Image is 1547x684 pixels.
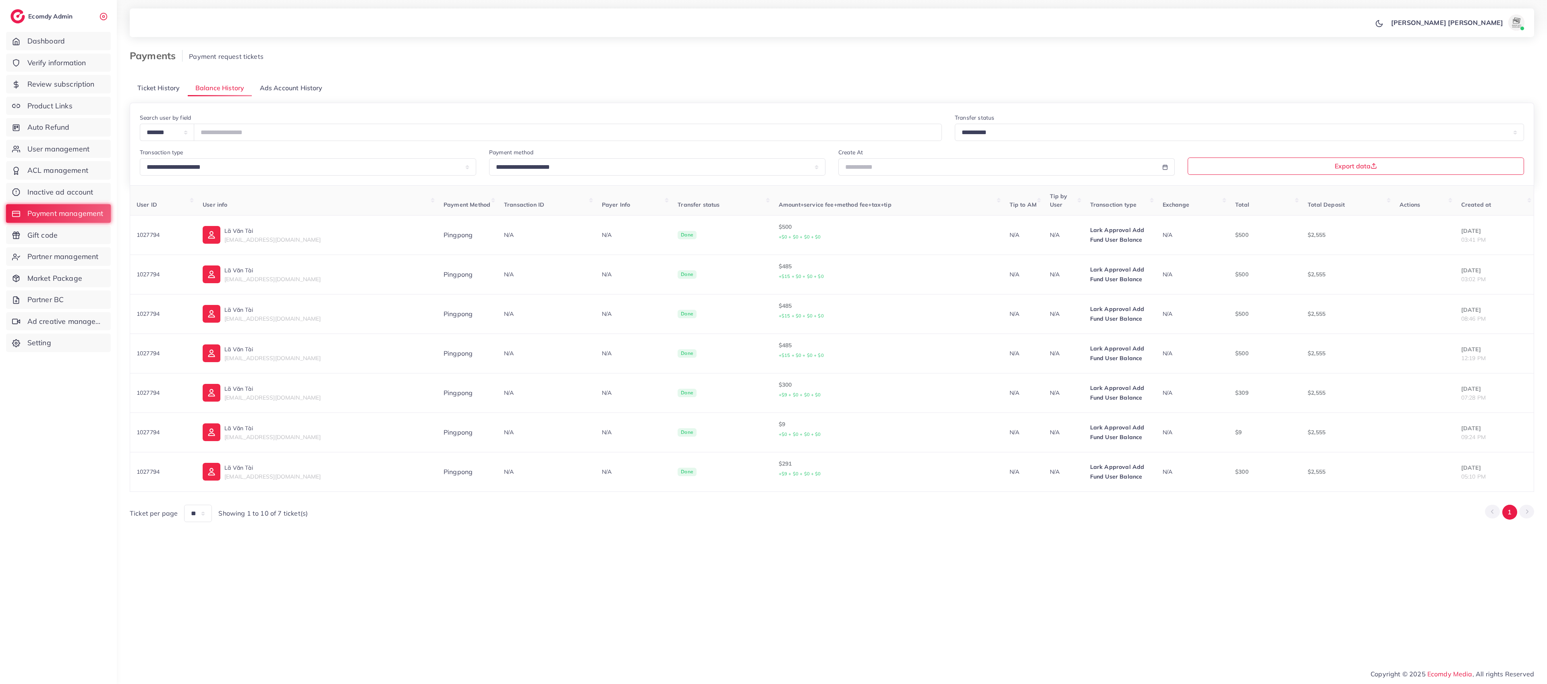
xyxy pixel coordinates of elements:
[1235,201,1249,208] span: Total
[1010,309,1037,319] p: N/A
[224,384,321,394] p: Lã Văn Tài
[602,269,665,279] p: N/A
[504,468,514,475] span: N/A
[137,309,190,319] p: 1027794
[1188,158,1524,175] button: Export data
[137,83,180,93] span: Ticket History
[1010,269,1037,279] p: N/A
[1308,309,1387,319] p: $2,555
[779,301,997,321] p: $485
[27,101,73,111] span: Product Links
[1163,201,1189,208] span: Exchange
[27,251,99,262] span: Partner management
[137,201,157,208] span: User ID
[779,222,997,242] p: $500
[678,201,720,208] span: Transfer status
[444,467,491,477] div: Pingpong
[195,83,244,93] span: Balance History
[6,290,111,309] a: Partner BC
[779,313,824,319] small: +$15 + $0 + $0 + $0
[1163,389,1172,396] span: N/A
[1163,468,1172,475] span: N/A
[678,231,697,240] span: Done
[779,261,997,281] p: $485
[602,309,665,319] p: N/A
[1090,201,1137,208] span: Transaction type
[1010,230,1037,240] p: N/A
[6,334,111,352] a: Setting
[1371,669,1534,679] span: Copyright © 2025
[6,183,111,201] a: Inactive ad account
[27,187,93,197] span: Inactive ad account
[1461,473,1486,480] span: 05:10 PM
[224,315,321,322] span: [EMAIL_ADDRESS][DOMAIN_NAME]
[224,423,321,433] p: Lã Văn Tài
[779,234,821,240] small: +$0 + $0 + $0 + $0
[1335,163,1377,169] span: Export data
[779,431,821,437] small: +$0 + $0 + $0 + $0
[1235,388,1295,398] p: $309
[779,340,997,360] p: $485
[1235,230,1295,240] p: $500
[1235,467,1295,477] p: $300
[6,226,111,245] a: Gift code
[224,305,321,315] p: Lã Văn Tài
[137,388,190,398] p: 1027794
[203,384,220,402] img: ic-user-info.36bf1079.svg
[137,467,190,477] p: 1027794
[602,230,665,240] p: N/A
[1461,276,1486,283] span: 03:02 PM
[504,350,514,357] span: N/A
[224,344,321,354] p: Lã Văn Tài
[260,83,323,93] span: Ads Account History
[1308,348,1387,358] p: $2,555
[504,201,544,208] span: Transaction ID
[779,459,997,479] p: $291
[27,165,88,176] span: ACL management
[955,114,994,122] label: Transfer status
[504,429,514,436] span: N/A
[1163,429,1172,436] span: N/A
[1235,309,1295,319] p: $500
[140,114,191,122] label: Search user by field
[10,9,75,23] a: logoEcomdy Admin
[1485,505,1534,520] ul: Pagination
[1308,467,1387,477] p: $2,555
[1010,348,1037,358] p: N/A
[779,380,997,400] p: $300
[27,208,104,219] span: Payment management
[678,349,697,358] span: Done
[1050,467,1077,477] p: N/A
[1427,670,1472,678] a: Ecomdy Media
[1461,226,1527,236] p: [DATE]
[1391,18,1503,27] p: [PERSON_NAME] [PERSON_NAME]
[1508,15,1524,31] img: avatar
[1050,388,1077,398] p: N/A
[6,75,111,93] a: Review subscription
[28,12,75,20] h2: Ecomdy Admin
[444,230,491,240] div: Pingpong
[1461,201,1491,208] span: Created at
[1010,467,1037,477] p: N/A
[130,50,182,62] h3: Payments
[137,348,190,358] p: 1027794
[27,273,82,284] span: Market Package
[602,348,665,358] p: N/A
[1090,462,1150,481] p: Lark Approval Add Fund User Balance
[444,201,490,208] span: Payment Method
[6,97,111,115] a: Product Links
[6,204,111,223] a: Payment management
[602,388,665,398] p: N/A
[27,316,105,327] span: Ad creative management
[27,338,51,348] span: Setting
[779,274,824,279] small: +$15 + $0 + $0 + $0
[1461,265,1527,275] p: [DATE]
[203,201,227,208] span: User info
[6,247,111,266] a: Partner management
[1090,304,1150,323] p: Lark Approval Add Fund User Balance
[1010,201,1037,208] span: Tip to AM
[678,310,697,319] span: Done
[10,9,25,23] img: logo
[6,118,111,137] a: Auto Refund
[1308,427,1387,437] p: $2,555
